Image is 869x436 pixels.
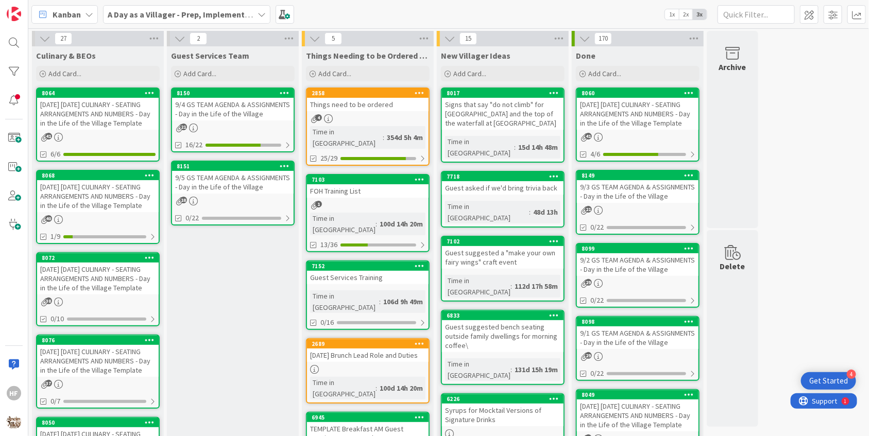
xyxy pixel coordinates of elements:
[306,88,430,166] a: 2858Things need to be orderedTime in [GEOGRAPHIC_DATA]:354d 5h 4m25/29
[529,206,531,218] span: :
[180,124,187,130] span: 21
[679,9,693,20] span: 2x
[585,279,592,286] span: 29
[7,386,21,400] div: HF
[577,180,698,203] div: 9/3 GS TEAM AGENDA & ASSIGNMENTS - Day in the Life of the Village
[36,170,160,244] a: 8068[DATE] [DATE] CULINARY - SEATING ARRANGEMENTS AND NUMBERS - Day in the Life of the Village Te...
[45,380,52,387] span: 37
[441,50,510,61] span: New Villager Ideas
[442,320,564,352] div: Guest suggested bench seating outside family dwellings for morning coffee\
[171,50,249,61] span: Guest Services Team
[180,197,187,203] span: 18
[37,253,159,294] div: 8072[DATE] [DATE] CULINARY - SEATING ARRANGEMENTS AND NUMBERS - Day in the Life of the Village Te...
[171,161,295,225] a: 81519/5 GS TEAM AGENDA & ASSIGNMENTS - Day in the Life of the Village0/22
[183,69,216,78] span: Add Card...
[307,271,429,284] div: Guest Services Training
[320,317,334,328] span: 0/16
[37,253,159,263] div: 8072
[442,89,564,98] div: 8017
[50,396,60,407] span: 0/7
[307,413,429,422] div: 6945
[320,153,337,164] span: 25/29
[447,312,564,319] div: 6833
[376,382,377,394] span: :
[384,132,425,143] div: 354d 5h 4m
[445,275,510,298] div: Time in [GEOGRAPHIC_DATA]
[172,89,294,120] div: 81509/4 GS TEAM AGENDA & ASSIGNMENTS - Day in the Life of the Village
[172,171,294,194] div: 9/5 GS TEAM AGENDA & ASSIGNMENTS - Day in the Life of the Village
[442,404,564,426] div: Syrups for Mocktail Versions of Signature Drinks
[442,246,564,269] div: Guest suggested a "make your own fairy wings" craft event
[512,364,560,375] div: 131d 15h 19m
[307,261,429,271] div: 7152
[37,171,159,212] div: 8068[DATE] [DATE] CULINARY - SEATING ARRANGEMENTS AND NUMBERS - Day in the Life of the Village Te...
[379,296,381,307] span: :
[442,172,564,195] div: 7718Guest asked if we'd bring trivia back
[171,88,295,152] a: 81509/4 GS TEAM AGENDA & ASSIGNMENTS - Day in the Life of the Village16/22
[37,98,159,130] div: [DATE] [DATE] CULINARY - SEATING ARRANGEMENTS AND NUMBERS - Day in the Life of the Village Template
[577,171,698,203] div: 81499/3 GS TEAM AGENDA & ASSIGNMENTS - Day in the Life of the Village
[445,358,510,381] div: Time in [GEOGRAPHIC_DATA]
[307,98,429,111] div: Things need to be ordered
[577,399,698,431] div: [DATE] [DATE] CULINARY - SEATING ARRANGEMENTS AND NUMBERS - Day in the Life of the Village Template
[307,89,429,111] div: 2858Things need to be ordered
[172,89,294,98] div: 8150
[54,4,56,12] div: 1
[453,69,486,78] span: Add Card...
[442,394,564,404] div: 6226
[315,201,322,207] span: 1
[307,175,429,184] div: 7103
[447,173,564,180] div: 7718
[577,89,698,130] div: 8060[DATE] [DATE] CULINARY - SEATING ARRANGEMENTS AND NUMBERS - Day in the Life of the Village Te...
[577,317,698,349] div: 80989/1 GS TEAM AGENDA & ASSIGNMENTS - Day in the Life of the Village
[190,32,207,45] span: 2
[582,391,698,398] div: 8049
[37,180,159,212] div: [DATE] [DATE] CULINARY - SEATING ARRANGEMENTS AND NUMBERS - Day in the Life of the Village Template
[312,176,429,183] div: 7103
[45,133,52,139] span: 41
[325,32,342,45] span: 5
[577,390,698,399] div: 8049
[577,390,698,431] div: 8049[DATE] [DATE] CULINARY - SEATING ARRANGEMENTS AND NUMBERS - Day in the Life of the Village Te...
[306,174,430,252] a: 7103FOH Training ListTime in [GEOGRAPHIC_DATA]:100d 14h 20m13/36
[177,163,294,170] div: 8151
[577,253,698,276] div: 9/2 GS TEAM AGENDA & ASSIGNMENTS - Day in the Life of the Village
[310,213,376,235] div: Time in [GEOGRAPHIC_DATA]
[53,8,81,21] span: Kanban
[445,201,529,223] div: Time in [GEOGRAPHIC_DATA]
[22,2,47,14] span: Support
[36,50,96,61] span: Culinary & BEOs
[516,142,560,153] div: 15d 14h 48m
[801,372,856,390] div: Open Get Started checklist, remaining modules: 4
[307,261,429,284] div: 7152Guest Services Training
[577,326,698,349] div: 9/1 GS TEAM AGENDA & ASSIGNMENTS - Day in the Life of the Village
[577,171,698,180] div: 8149
[442,237,564,269] div: 7102Guest suggested a "make your own fairy wings" craft event
[585,206,592,213] span: 21
[531,206,560,218] div: 48d 13h
[594,32,612,45] span: 170
[442,89,564,130] div: 8017Signs that say "do not climb" for [GEOGRAPHIC_DATA] and the top of the waterfall at [GEOGRAPH...
[37,89,159,98] div: 8064
[719,61,746,73] div: Archive
[37,336,159,345] div: 8076
[720,260,745,272] div: Delete
[383,132,384,143] span: :
[447,395,564,403] div: 6226
[108,9,292,20] b: A Day as a Villager - Prep, Implement and Execute
[306,338,430,404] a: 2689[DATE] Brunch Lead Role and DutiesTime in [GEOGRAPHIC_DATA]:100d 14h 20m
[442,394,564,426] div: 6226Syrups for Mocktail Versions of Signature Drinks
[312,90,429,97] div: 2858
[441,236,565,302] a: 7102Guest suggested a "make your own fairy wings" craft eventTime in [GEOGRAPHIC_DATA]:112d 17h 58m
[45,298,52,304] span: 38
[42,419,159,426] div: 8050
[582,90,698,97] div: 8060
[577,317,698,326] div: 8098
[310,126,383,149] div: Time in [GEOGRAPHIC_DATA]
[312,263,429,270] div: 7152
[441,88,565,163] a: 8017Signs that say "do not climb" for [GEOGRAPHIC_DATA] and the top of the waterfall at [GEOGRAPH...
[441,310,565,385] a: 6833Guest suggested bench seating outside family dwellings for morning coffee\Time in [GEOGRAPHIC...
[307,339,429,348] div: 2689
[585,352,592,359] span: 29
[307,175,429,198] div: 7103FOH Training List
